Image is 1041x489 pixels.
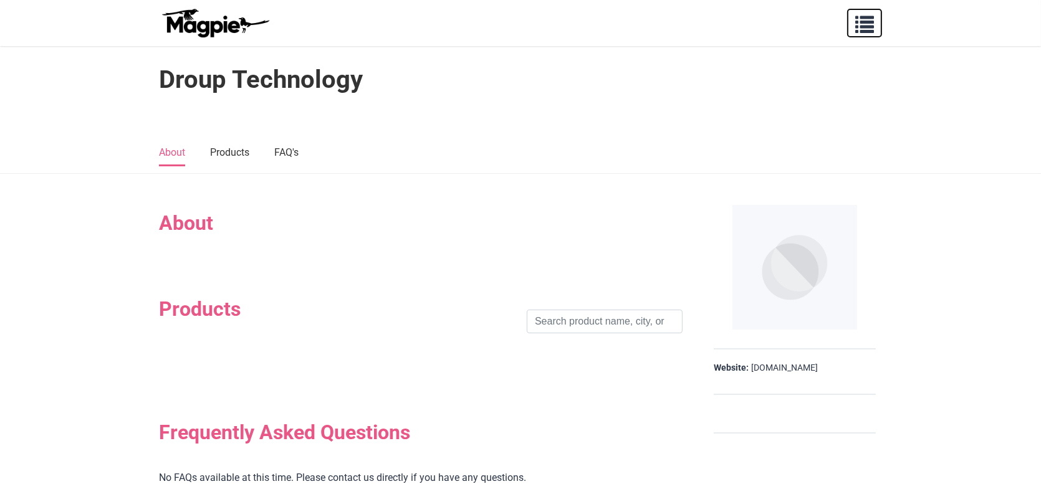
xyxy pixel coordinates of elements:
h2: Products [159,297,241,321]
strong: Website: [714,362,749,374]
a: About [159,140,185,166]
img: Droup Technology logo [732,205,857,330]
a: FAQ's [274,140,299,166]
a: [DOMAIN_NAME] [751,362,818,374]
img: logo-ab69f6fb50320c5b225c76a69d11143b.png [159,8,271,38]
h2: About [159,211,683,235]
h2: Frequently Asked Questions [159,420,683,444]
a: Products [210,140,249,166]
h1: Droup Technology [159,65,363,95]
input: Search product name, city, or interal id [527,310,683,333]
p: No FAQs available at this time. Please contact us directly if you have any questions. [159,470,683,486]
